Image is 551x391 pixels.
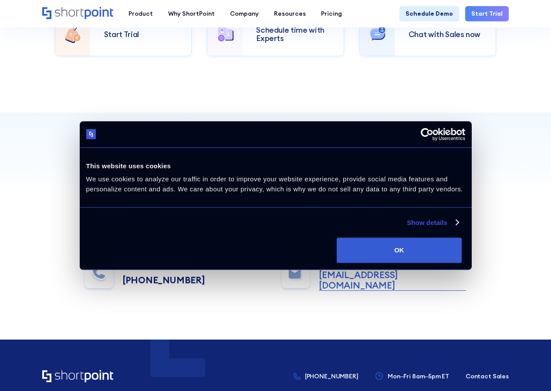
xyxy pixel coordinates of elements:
a: Start Trial [465,6,509,21]
a: Show details [407,218,458,228]
div: Start Trial [104,30,178,38]
a: Home [42,7,113,20]
p: [PHONE_NUMBER] [305,372,358,381]
a: Schedule time with Experts [207,12,344,56]
div: Pricing [321,9,342,18]
div: This website uses cookies [86,161,465,171]
div: Why ShortPoint [168,9,215,18]
a: Schedule Demo [399,6,459,21]
a: Usercentrics Cookiebot - opens in a new window [389,128,465,141]
a: [PHONE_NUMBER] [294,372,358,381]
div: Company [230,9,259,18]
div: [PHONE_NUMBER] [122,275,205,286]
p: Mon–Fri 8am–5pm ET [388,372,449,381]
div: Product [128,9,153,18]
a: Company [222,6,266,21]
button: OK [337,238,462,263]
a: Home [42,370,113,383]
span: We use cookies to analyze our traffic in order to improve your website experience, provide social... [86,175,463,193]
a: Why ShortPoint [160,6,222,21]
div: Phone [122,262,205,270]
div: Resources [274,9,306,18]
a: Chat with Sales now [359,12,497,56]
a: Resources [266,6,313,21]
a: [EMAIL_ADDRESS][DOMAIN_NAME] [319,270,466,291]
iframe: Chat Widget [394,290,551,391]
div: Chat with Sales now [409,30,482,38]
a: Start Trial [55,12,192,56]
a: Pricing [313,6,349,21]
img: logo [86,129,96,139]
a: Product [121,6,160,21]
div: Schedule time with Experts [256,26,330,43]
